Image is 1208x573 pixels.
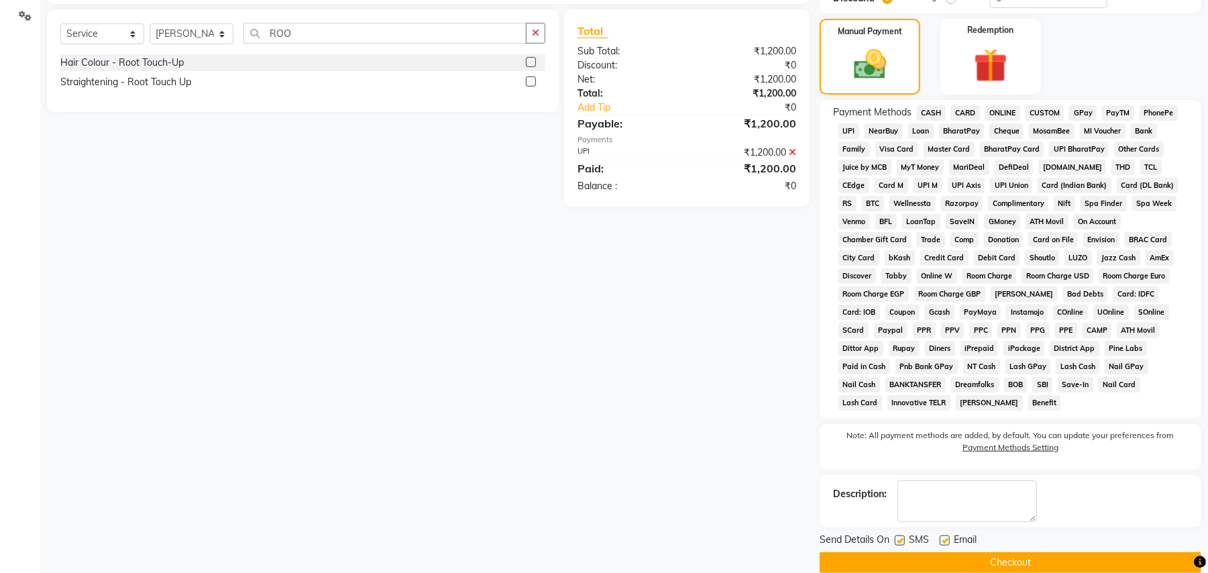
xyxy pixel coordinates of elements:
span: Bank [1131,123,1157,139]
span: Card M [875,178,908,193]
span: ONLINE [985,105,1020,121]
span: CARD [951,105,980,121]
span: UPI Axis [948,178,985,193]
span: Room Charge EGP [838,286,909,302]
span: SMS [909,533,929,550]
span: Razorpay [941,196,983,211]
span: PPV [941,323,965,338]
span: Dreamfolks [951,377,999,393]
span: Diners [925,341,955,356]
div: UPI [567,146,687,160]
span: Donation [984,232,1024,248]
span: iPackage [1003,341,1044,356]
span: Rupay [889,341,920,356]
span: Payment Methods [833,105,912,119]
span: LoanTap [902,214,940,229]
span: Paid in Cash [838,359,890,374]
span: bKash [885,250,915,266]
div: ₹1,200.00 [687,160,806,176]
span: Nift [1054,196,1075,211]
span: Nail Card [1099,377,1140,393]
span: Spa Finder [1081,196,1127,211]
span: Instamojo [1006,305,1048,320]
span: CUSTOM [1026,105,1064,121]
span: LUZO [1064,250,1092,266]
span: Room Charge GBP [914,286,985,302]
span: MI Voucher [1080,123,1125,139]
span: PhonePe [1140,105,1178,121]
div: Hair Colour - Root Touch-Up [60,56,184,70]
span: CASH [917,105,946,121]
span: BTC [862,196,884,211]
div: Balance : [567,179,687,193]
div: ₹1,200.00 [687,87,806,101]
span: Send Details On [820,533,889,550]
span: Juice by MCB [838,160,891,175]
span: Card: IDFC [1113,286,1158,302]
span: SCard [838,323,869,338]
div: Total: [567,87,687,101]
span: Room Charge USD [1022,268,1093,284]
div: ₹0 [687,179,806,193]
span: Complimentary [988,196,1048,211]
span: PPN [997,323,1021,338]
span: Envision [1083,232,1119,248]
label: Manual Payment [838,25,902,38]
span: Benefit [1028,395,1061,411]
span: NT Cash [963,359,1000,374]
span: BFL [875,214,897,229]
span: Venmo [838,214,870,229]
span: Spa Week [1132,196,1176,211]
span: Room Charge Euro [1099,268,1170,284]
span: Lash Card [838,395,882,411]
span: PPE [1055,323,1077,338]
span: Gcash [925,305,954,320]
span: Shoutlo [1025,250,1059,266]
span: Card on File [1028,232,1078,248]
div: ₹1,200.00 [687,44,806,58]
span: RS [838,196,857,211]
span: BharatPay Card [980,142,1044,157]
span: BOB [1004,377,1028,393]
span: On Account [1074,214,1121,229]
span: THD [1111,160,1135,175]
span: ATH Movil [1026,214,1068,229]
span: Save-In [1058,377,1093,393]
span: Dittor App [838,341,883,356]
div: Payable: [567,115,687,132]
span: Chamber Gift Card [838,232,912,248]
div: ₹0 [687,58,806,72]
span: GMoney [984,214,1020,229]
span: UPI BharatPay [1049,142,1109,157]
span: Email [954,533,977,550]
span: Paypal [874,323,908,338]
div: ₹1,200.00 [687,115,806,132]
span: iPrepaid [960,341,999,356]
button: Checkout [820,552,1201,573]
span: Discover [838,268,876,284]
span: NearBuy [865,123,903,139]
span: Innovative TELR [887,395,950,411]
span: Master Card [924,142,975,157]
span: [PERSON_NAME] [991,286,1058,302]
span: MariDeal [949,160,989,175]
span: District App [1050,341,1099,356]
div: Paid: [567,160,687,176]
span: Nail GPay [1105,359,1148,374]
label: Redemption [967,24,1013,36]
span: Trade [917,232,945,248]
span: Debit Card [974,250,1020,266]
span: Comp [950,232,979,248]
span: SaveIN [946,214,979,229]
span: BharatPay [939,123,985,139]
span: Online W [917,268,957,284]
span: COnline [1053,305,1088,320]
span: SBI [1032,377,1052,393]
span: SOnline [1134,305,1169,320]
span: BANKTANSFER [885,377,946,393]
span: Room Charge [963,268,1017,284]
div: Description: [833,487,887,501]
span: [PERSON_NAME] [956,395,1023,411]
span: Loan [908,123,934,139]
img: _cash.svg [844,46,897,83]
